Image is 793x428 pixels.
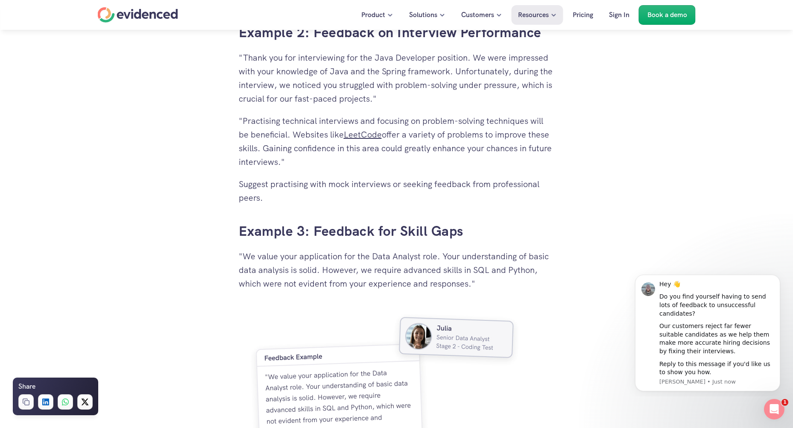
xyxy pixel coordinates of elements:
p: Solutions [409,9,437,21]
p: "Practising technical interviews and focusing on problem-solving techniques will be beneficial. W... [239,114,555,169]
p: Sign In [609,9,629,21]
h3: Example 3: Feedback for Skill Gaps [239,222,555,241]
p: Product [361,9,385,21]
iframe: Intercom notifications message [622,267,793,396]
a: Home [98,7,178,23]
a: LeetCode [344,129,382,140]
a: Sign In [603,5,636,25]
p: Suggest practising with mock interviews or seeking feedback from professional peers. [239,177,555,205]
h6: Share [18,381,35,392]
p: "We value your application for the Data Analyst role. Your understanding of basic data analysis i... [239,249,555,290]
p: Customers [461,9,494,21]
p: Resources [518,9,549,21]
a: Book a demo [639,5,696,25]
p: Book a demo [647,9,687,21]
a: Pricing [566,5,600,25]
span: 1 [781,399,788,406]
p: "Thank you for interviewing for the Java Developer position. We were impressed with your knowledg... [239,51,555,106]
p: Pricing [573,9,593,21]
iframe: Intercom live chat [764,399,784,419]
